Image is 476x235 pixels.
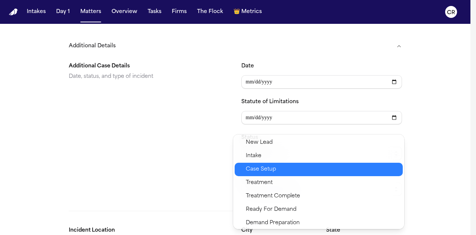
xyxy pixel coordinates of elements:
[246,178,273,187] span: Treatment
[246,138,273,147] span: New Lead
[233,134,404,229] div: Select status
[246,219,300,228] span: Demand Preparation
[246,165,276,174] span: Case Setup
[246,205,296,214] span: Ready For Demand
[246,192,300,201] span: Treatment Complete
[246,152,261,161] span: Intake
